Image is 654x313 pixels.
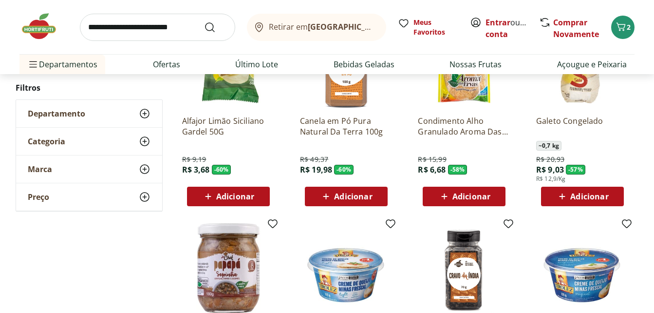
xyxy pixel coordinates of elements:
[486,17,529,40] span: ou
[182,155,206,164] span: R$ 9,19
[16,128,162,155] button: Categoria
[536,155,564,164] span: R$ 20,93
[19,12,68,41] img: Hortifruti
[247,14,386,41] button: Retirar em[GEOGRAPHIC_DATA]/[GEOGRAPHIC_DATA]
[212,165,231,175] span: - 60 %
[553,17,599,39] a: Comprar Novamente
[300,164,332,175] span: R$ 19,98
[570,193,608,200] span: Adicionar
[423,187,505,206] button: Adicionar
[418,164,446,175] span: R$ 6,68
[413,18,458,37] span: Meus Favoritos
[418,155,446,164] span: R$ 15,99
[611,16,635,39] button: Carrinho
[627,22,631,32] span: 2
[153,59,180,70] a: Ofertas
[557,59,627,70] a: Açougue e Peixaria
[16,100,162,127] button: Departamento
[16,156,162,183] button: Marca
[16,183,162,211] button: Preço
[235,59,278,70] a: Último Lote
[204,21,227,33] button: Submit Search
[28,109,85,118] span: Departamento
[334,59,394,70] a: Bebidas Geladas
[28,192,49,202] span: Preço
[300,116,392,137] a: Canela em Pó Pura Natural Da Terra 100g
[449,59,502,70] a: Nossas Frutas
[448,165,467,175] span: - 58 %
[182,116,275,137] a: Alfajor Limão Siciliano Gardel 50G
[486,17,539,39] a: Criar conta
[536,141,561,151] span: ~ 0,7 kg
[308,21,472,32] b: [GEOGRAPHIC_DATA]/[GEOGRAPHIC_DATA]
[418,116,510,137] a: Condimento Alho Granulado Aroma Das Ervas 80G
[269,22,376,31] span: Retirar em
[300,155,328,164] span: R$ 49,37
[536,164,564,175] span: R$ 9,03
[536,116,629,137] a: Galeto Congelado
[28,164,52,174] span: Marca
[334,165,354,175] span: - 60 %
[334,193,372,200] span: Adicionar
[398,18,458,37] a: Meus Favoritos
[27,53,97,76] span: Departamentos
[16,78,163,98] h2: Filtros
[566,165,585,175] span: - 57 %
[541,187,624,206] button: Adicionar
[28,137,65,146] span: Categoria
[216,193,254,200] span: Adicionar
[27,53,39,76] button: Menu
[486,17,510,28] a: Entrar
[80,14,235,41] input: search
[305,187,388,206] button: Adicionar
[182,164,210,175] span: R$ 3,68
[187,187,270,206] button: Adicionar
[536,175,566,183] span: R$ 12,9/Kg
[452,193,490,200] span: Adicionar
